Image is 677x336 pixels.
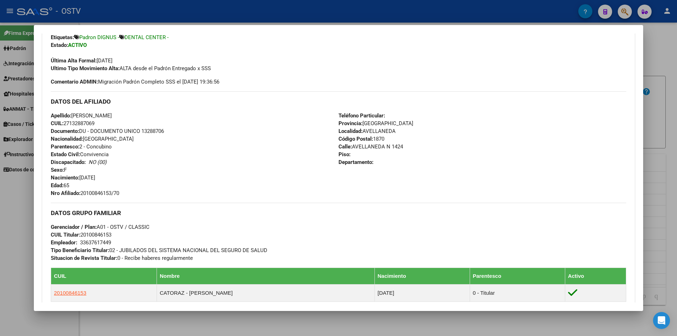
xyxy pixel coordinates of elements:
strong: CUIL: [51,120,63,127]
strong: Comentario ADMIN: [51,79,98,85]
h3: DATOS GRUPO FAMILIAR [51,209,626,217]
strong: Localidad: [338,128,362,134]
span: DU - DOCUMENTO UNICO 13288706 [51,128,164,134]
span: [GEOGRAPHIC_DATA] [51,136,134,142]
strong: ACTIVO [68,42,87,48]
span: [DATE] [51,175,95,181]
strong: Gerenciador / Plan: [51,224,97,230]
span: 0 - Recibe haberes regularmente [51,255,193,261]
strong: Estado: [51,42,68,48]
td: [DATE] [374,284,470,301]
strong: Discapacitado: [51,159,86,165]
span: 02 - JUBILADOS DEL SISTEMA NACIONAL DEL SEGURO DE SALUD [51,247,267,253]
strong: Estado Civil: [51,151,80,158]
span: [GEOGRAPHIC_DATA] [338,120,413,127]
strong: Empleador: [51,239,77,246]
strong: Documento: [51,128,79,134]
span: 20100846153 [51,232,111,238]
strong: Provincia: [338,120,362,127]
strong: Situacion de Revista Titular: [51,255,117,261]
span: 65 [51,182,69,189]
strong: Código Postal: [338,136,373,142]
strong: Calle: [338,143,352,150]
strong: Teléfono Particular: [338,112,385,119]
span: DENTAL CENTER - [124,34,169,41]
span: AVELLANEDA [338,128,396,134]
span: Migración Padrón Completo SSS el [DATE] 19:36:56 [51,78,219,86]
strong: Edad: [51,182,63,189]
th: Nombre [157,268,374,284]
div: 33637617449 [80,239,111,246]
span: 1870 [338,136,384,142]
span: 27132887069 [51,120,94,127]
span: [DATE] [51,57,112,64]
strong: Nro Afiliado: [51,190,80,196]
span: Convivencia [51,151,109,158]
span: AVELLANEDA N 1424 [338,143,403,150]
h3: DATOS DEL AFILIADO [51,98,626,105]
td: 0 - Titular [470,284,565,301]
strong: Nacimiento: [51,175,79,181]
td: CATORAZ - [PERSON_NAME] [157,284,374,301]
span: 20100846153/70 [51,190,119,196]
strong: CUIL Titular: [51,232,80,238]
i: NO (00) [89,159,106,165]
strong: Tipo Beneficiario Titular: [51,247,109,253]
strong: Piso: [338,151,350,158]
div: Open Intercom Messenger [653,312,670,329]
span: [PERSON_NAME] [51,112,112,119]
strong: Etiquetas: [51,34,74,41]
span: Padron DIGNUS - [79,34,119,41]
strong: Apellido: [51,112,71,119]
strong: Sexo: [51,167,64,173]
span: 2 - Concubino [51,143,112,150]
span: A01 - OSTV / CLASSIC [51,224,150,230]
th: Activo [565,268,626,284]
th: Nacimiento [374,268,470,284]
th: CUIL [51,268,157,284]
strong: Nacionalidad: [51,136,83,142]
strong: Parentesco: [51,143,79,150]
span: F [51,167,67,173]
strong: Departamento: [338,159,373,165]
strong: Última Alta Formal: [51,57,97,64]
span: ALTA desde el Padrón Entregado x SSS [51,65,211,72]
span: 20100846153 [54,290,86,296]
th: Parentesco [470,268,565,284]
strong: Ultimo Tipo Movimiento Alta: [51,65,120,72]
